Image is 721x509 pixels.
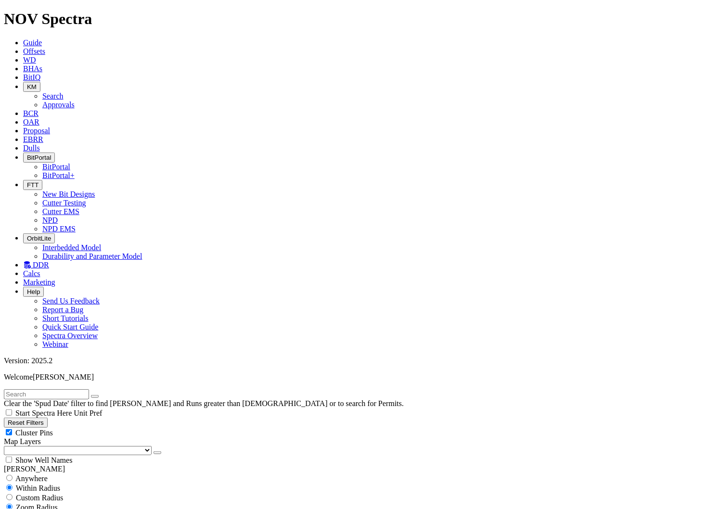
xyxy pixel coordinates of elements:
button: KM [23,82,40,92]
span: BitPortal [27,154,51,161]
a: Search [42,92,64,100]
a: Proposal [23,127,50,135]
a: Guide [23,38,42,47]
span: Anywhere [15,474,48,483]
a: Send Us Feedback [42,297,100,305]
a: Report a Bug [42,305,83,314]
a: BitPortal+ [42,171,75,179]
a: Short Tutorials [42,314,89,322]
button: OrbitLite [23,233,55,243]
a: NPD [42,216,58,224]
div: [PERSON_NAME] [4,465,717,473]
a: BitPortal [42,163,70,171]
a: DDR [23,261,49,269]
a: Offsets [23,47,45,55]
a: WD [23,56,36,64]
span: Map Layers [4,437,41,445]
a: Quick Start Guide [42,323,98,331]
a: Cutter Testing [42,199,86,207]
a: Cutter EMS [42,207,79,216]
input: Search [4,389,89,399]
a: New Bit Designs [42,190,95,198]
span: [PERSON_NAME] [33,373,94,381]
a: Approvals [42,101,75,109]
p: Welcome [4,373,717,382]
button: BitPortal [23,153,55,163]
span: Show Well Names [15,456,72,464]
span: Help [27,288,40,295]
div: Version: 2025.2 [4,356,717,365]
span: OrbitLite [27,235,51,242]
h1: NOV Spectra [4,10,717,28]
a: BitIQ [23,73,40,81]
button: FTT [23,180,42,190]
span: Start Spectra Here [15,409,72,417]
span: Within Radius [16,484,60,492]
a: BHAs [23,64,42,73]
a: Durability and Parameter Model [42,252,142,260]
span: Custom Radius [16,494,63,502]
a: Marketing [23,278,55,286]
span: DDR [33,261,49,269]
a: EBRR [23,135,43,143]
a: Calcs [23,269,40,278]
span: Clear the 'Spud Date' filter to find [PERSON_NAME] and Runs greater than [DEMOGRAPHIC_DATA] or to... [4,399,404,407]
a: BCR [23,109,39,117]
button: Help [23,287,44,297]
a: Dulls [23,144,40,152]
a: OAR [23,118,39,126]
button: Reset Filters [4,418,48,428]
span: Cluster Pins [15,429,53,437]
a: Interbedded Model [42,243,101,252]
span: FTT [27,181,39,189]
span: Unit Pref [74,409,102,417]
a: Webinar [42,340,68,348]
span: KM [27,83,37,90]
a: Spectra Overview [42,331,98,340]
a: NPD EMS [42,225,76,233]
input: Start Spectra Here [6,409,12,416]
